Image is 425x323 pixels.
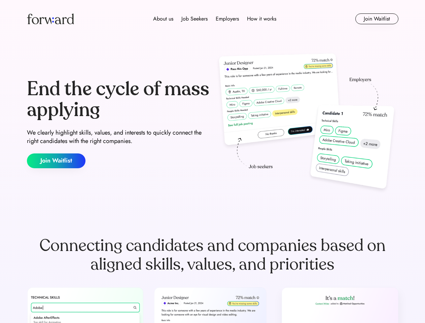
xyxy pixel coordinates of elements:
img: Forward logo [27,13,74,24]
div: End the cycle of mass applying [27,79,210,120]
button: Join Waitlist [27,153,85,168]
img: hero-image.png [215,51,398,196]
div: Connecting candidates and companies based on aligned skills, values, and priorities [27,236,398,274]
div: About us [153,15,173,23]
button: Join Waitlist [355,13,398,24]
div: Employers [216,15,239,23]
div: Job Seekers [181,15,208,23]
div: How it works [247,15,276,23]
div: We clearly highlight skills, values, and interests to quickly connect the right candidates with t... [27,129,210,145]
